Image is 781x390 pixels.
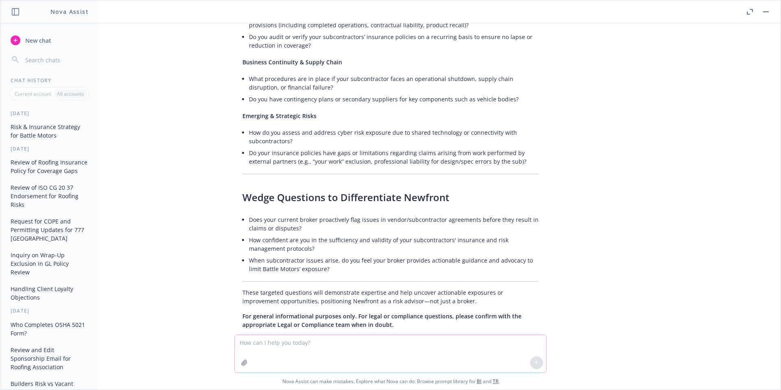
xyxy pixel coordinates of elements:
span: Nova Assist can make mistakes. Explore what Nova can do: Browse prompt library for and [4,373,777,390]
span: Business Continuity & Supply Chain [242,58,342,66]
button: New chat [7,33,92,48]
li: Do you audit or verify your subcontractors’ insurance policies on a recurring basis to ensure no ... [249,31,539,51]
li: When subcontractor issues arise, do you feel your broker provides actionable guidance and advocac... [249,254,539,275]
span: New chat [24,36,51,45]
p: All accounts [57,90,84,97]
div: [DATE] [1,110,98,117]
button: Request for COPE and Permitting Updates for 777 [GEOGRAPHIC_DATA] [7,215,92,245]
button: Handling Client Loyalty Objections [7,282,92,304]
p: Current account [15,90,51,97]
li: How confident are you in the sufficiency and validity of your subcontractors' insurance and risk ... [249,234,539,254]
button: Risk & Insurance Strategy for Battle Motors [7,120,92,142]
p: These targeted questions will demonstrate expertise and help uncover actionable exposures or impr... [242,288,539,305]
h1: Nova Assist [50,7,89,16]
input: Search chats [24,54,88,66]
li: Do your insurance policies have gaps or limitations regarding claims arising from work performed ... [249,147,539,167]
button: Inquiry on Wrap-Up Exclusion in GL Policy Review [7,248,92,279]
li: Do you have contingency plans or secondary suppliers for key components such as vehicle bodies? [249,93,539,105]
li: Does your current broker proactively flag issues in vendor/subcontractor agreements before they r... [249,214,539,234]
div: [DATE] [1,145,98,152]
button: Review of ISO CG 20 37 Endorsement for Roofing Risks [7,181,92,211]
div: [DATE] [1,307,98,314]
span: Emerging & Strategic Risks [242,112,316,120]
div: Chat History [1,77,98,84]
button: Review and Edit Sponsorship Email for Roofing Association [7,343,92,374]
button: Review of Roofing Insurance Policy for Coverage Gaps [7,156,92,177]
li: How do you assess and address cyber risk exposure due to shared technology or connectivity with s... [249,127,539,147]
a: TR [493,378,499,385]
h3: Wedge Questions to Differentiate Newfront [242,191,539,204]
span: For general informational purposes only. For legal or compliance questions, please confirm with t... [242,312,521,329]
a: BI [477,378,482,385]
button: Who Completes OSHA 5021 Form? [7,318,92,340]
li: What procedures are in place if your subcontractor faces an operational shutdown, supply chain di... [249,73,539,93]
